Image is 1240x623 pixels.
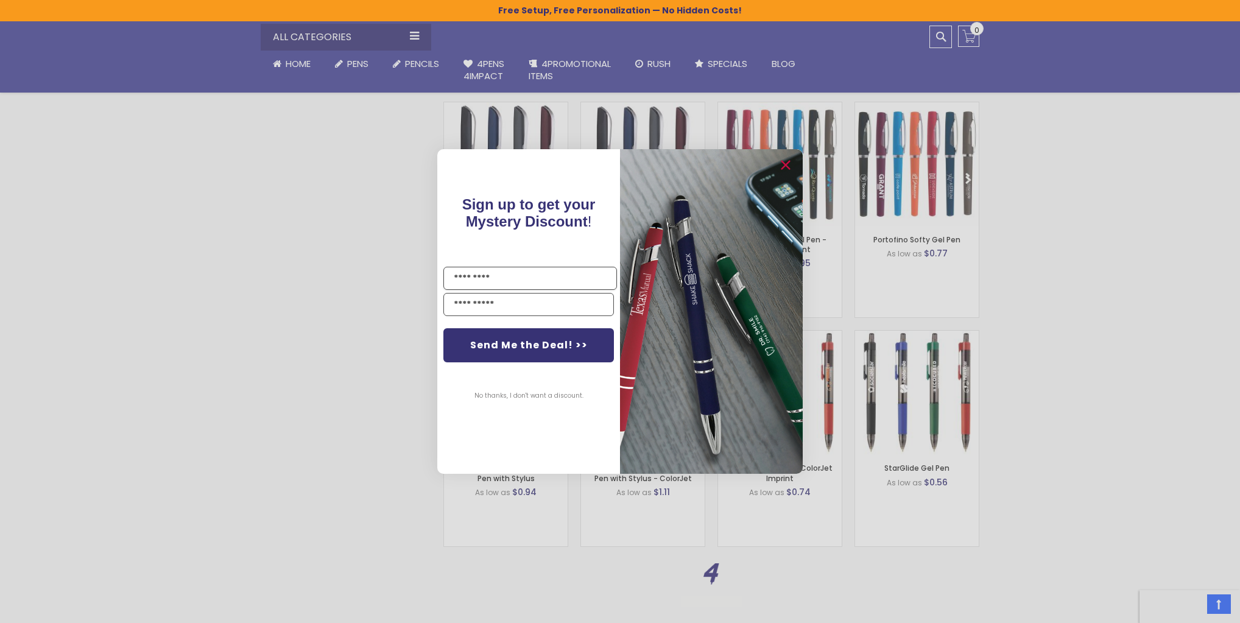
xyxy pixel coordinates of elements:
[776,155,795,175] button: Close dialog
[620,149,803,474] img: 081b18bf-2f98-4675-a917-09431eb06994.jpeg
[462,196,596,230] span: Sign up to get your Mystery Discount
[1140,590,1240,623] iframe: Google Customer Reviews
[443,293,614,316] input: YOUR EMAIL
[443,328,614,362] button: Send Me the Deal! >>
[468,381,590,411] button: No thanks, I don't want a discount.
[462,196,596,230] span: !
